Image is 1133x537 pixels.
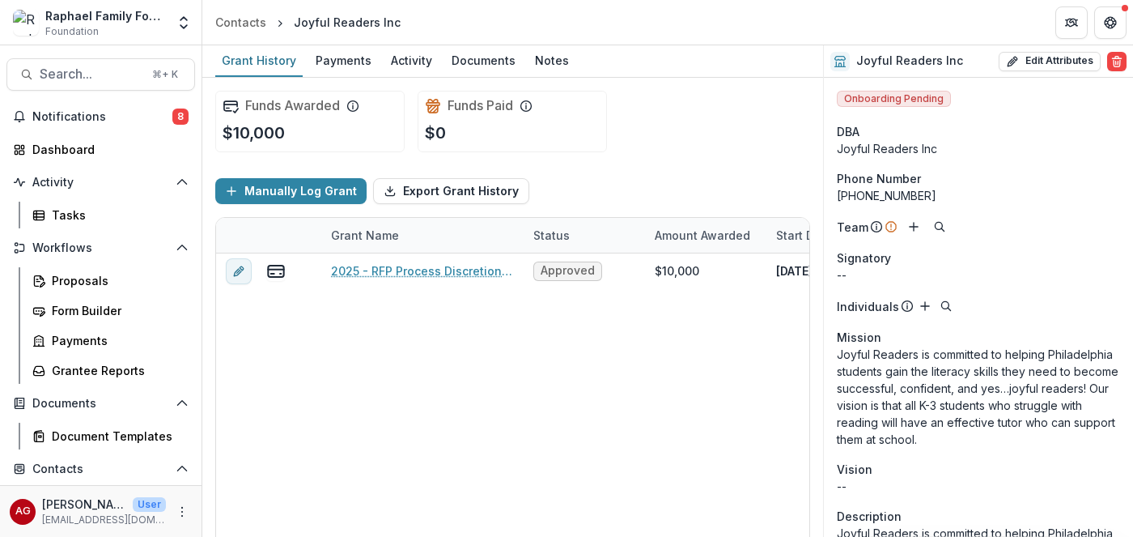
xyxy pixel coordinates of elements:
a: Payments [309,45,378,77]
button: Open entity switcher [172,6,195,39]
button: Search... [6,58,195,91]
button: More [172,502,192,522]
p: $10,000 [223,121,285,145]
p: [PERSON_NAME] [42,496,126,513]
div: Grant Name [321,218,524,253]
span: Onboarding Pending [837,91,951,107]
h2: Joyful Readers Inc [856,54,963,68]
p: Joyful Readers is committed to helping Philadelphia students gain the literacy skills they need t... [837,346,1120,448]
div: Amount Awarded [645,218,766,253]
button: Delete [1107,52,1127,71]
div: Payments [309,49,378,72]
h2: Funds Awarded [245,98,340,113]
div: Contacts [215,14,266,31]
span: Workflows [32,241,169,255]
a: Payments [26,327,195,354]
div: Tasks [52,207,182,224]
div: Start Date [766,218,888,253]
div: Grantee Reports [52,362,182,379]
img: Raphael Family Foundation [13,10,39,36]
button: Export Grant History [373,178,529,204]
span: Mission [837,329,881,346]
a: Tasks [26,202,195,228]
p: [EMAIL_ADDRESS][DOMAIN_NAME] [42,513,166,527]
button: Get Help [1094,6,1127,39]
div: Start Date [766,227,842,244]
div: Dashboard [32,141,182,158]
span: Approved [541,264,595,278]
a: Notes [528,45,575,77]
div: Status [524,218,645,253]
p: [DATE] [776,262,813,279]
button: view-payments [266,262,286,281]
button: Open Activity [6,169,195,195]
span: Documents [32,397,169,411]
span: Foundation [45,24,99,39]
div: Grant History [215,49,303,72]
div: Grant Name [321,227,409,244]
span: Description [837,508,902,525]
button: Open Contacts [6,456,195,482]
a: Document Templates [26,423,195,450]
span: Notifications [32,110,172,124]
button: Notifications8 [6,104,195,130]
div: Anu Gupta [15,506,31,517]
span: Activity [32,176,169,190]
span: Phone Number [837,170,921,187]
p: Individuals [837,298,899,315]
div: -- [837,266,1120,283]
a: 2025 - RFP Process Discretionary [331,262,514,279]
span: 8 [172,109,189,125]
button: Open Workflows [6,235,195,261]
a: Activity [384,45,439,77]
div: Documents [445,49,522,72]
a: Contacts [209,11,273,34]
a: Documents [445,45,522,77]
a: Proposals [26,267,195,294]
button: Add [915,296,935,316]
button: Search [930,217,949,237]
p: -- [837,478,1120,495]
a: Form Builder [26,297,195,324]
div: [PHONE_NUMBER] [837,187,1120,204]
button: Search [936,296,956,316]
div: Document Templates [52,428,182,445]
div: Status [524,227,579,244]
div: Payments [52,332,182,349]
span: Search... [40,66,142,82]
nav: breadcrumb [209,11,407,34]
button: Manually Log Grant [215,178,367,204]
button: Partners [1055,6,1088,39]
div: Joyful Readers Inc [837,140,1120,157]
a: Grant History [215,45,303,77]
span: Contacts [32,462,169,476]
div: Activity [384,49,439,72]
button: Open Documents [6,390,195,416]
button: Add [904,217,923,237]
div: Proposals [52,272,182,289]
div: Raphael Family Foundation [45,7,166,24]
a: Dashboard [6,136,195,163]
div: Amount Awarded [645,227,760,244]
div: $10,000 [655,262,699,279]
span: DBA [837,123,859,140]
div: ⌘ + K [149,66,181,83]
a: Grantee Reports [26,357,195,384]
div: Notes [528,49,575,72]
span: Vision [837,461,872,478]
span: Signatory [837,249,891,266]
p: User [133,497,166,512]
p: Team [837,219,868,236]
h2: Funds Paid [448,98,513,113]
div: Joyful Readers Inc [294,14,401,31]
button: Edit Attributes [999,52,1101,71]
p: $0 [425,121,446,145]
div: Form Builder [52,302,182,319]
button: edit [226,258,252,284]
